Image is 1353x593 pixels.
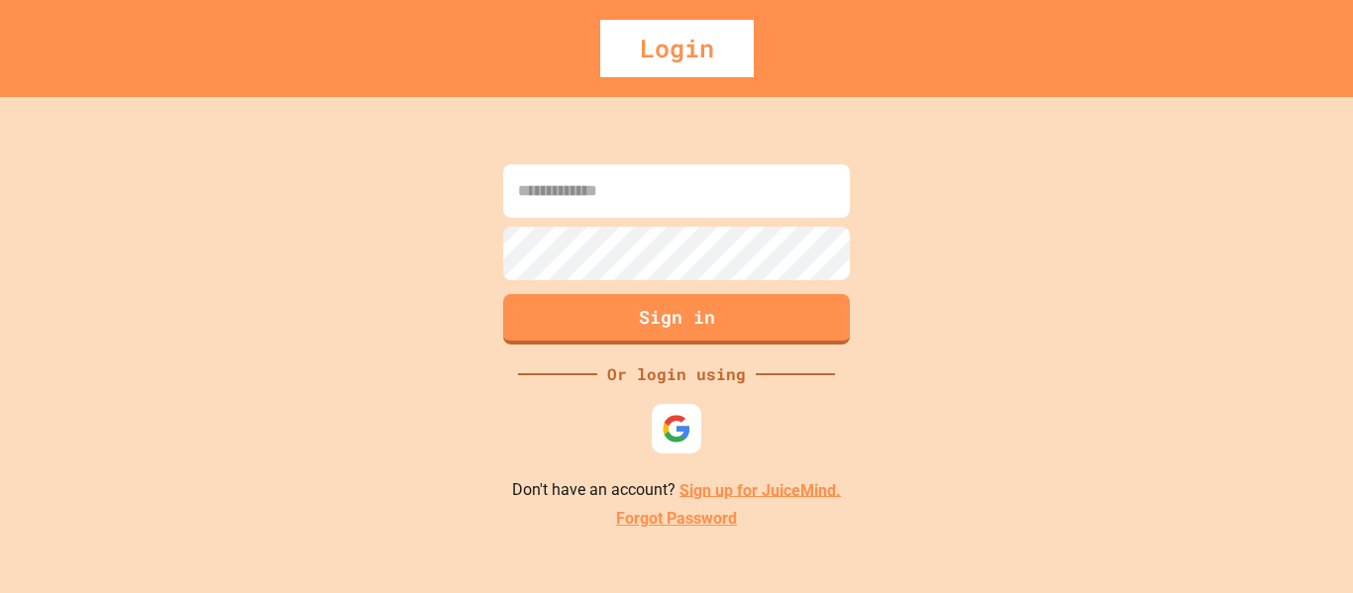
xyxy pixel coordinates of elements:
a: Forgot Password [616,507,737,531]
img: google-icon.svg [662,414,691,444]
p: Don't have an account? [512,478,841,503]
div: Login [600,20,754,77]
button: Sign in [503,294,850,345]
a: Sign up for JuiceMind. [679,480,841,499]
div: Or login using [597,362,756,386]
